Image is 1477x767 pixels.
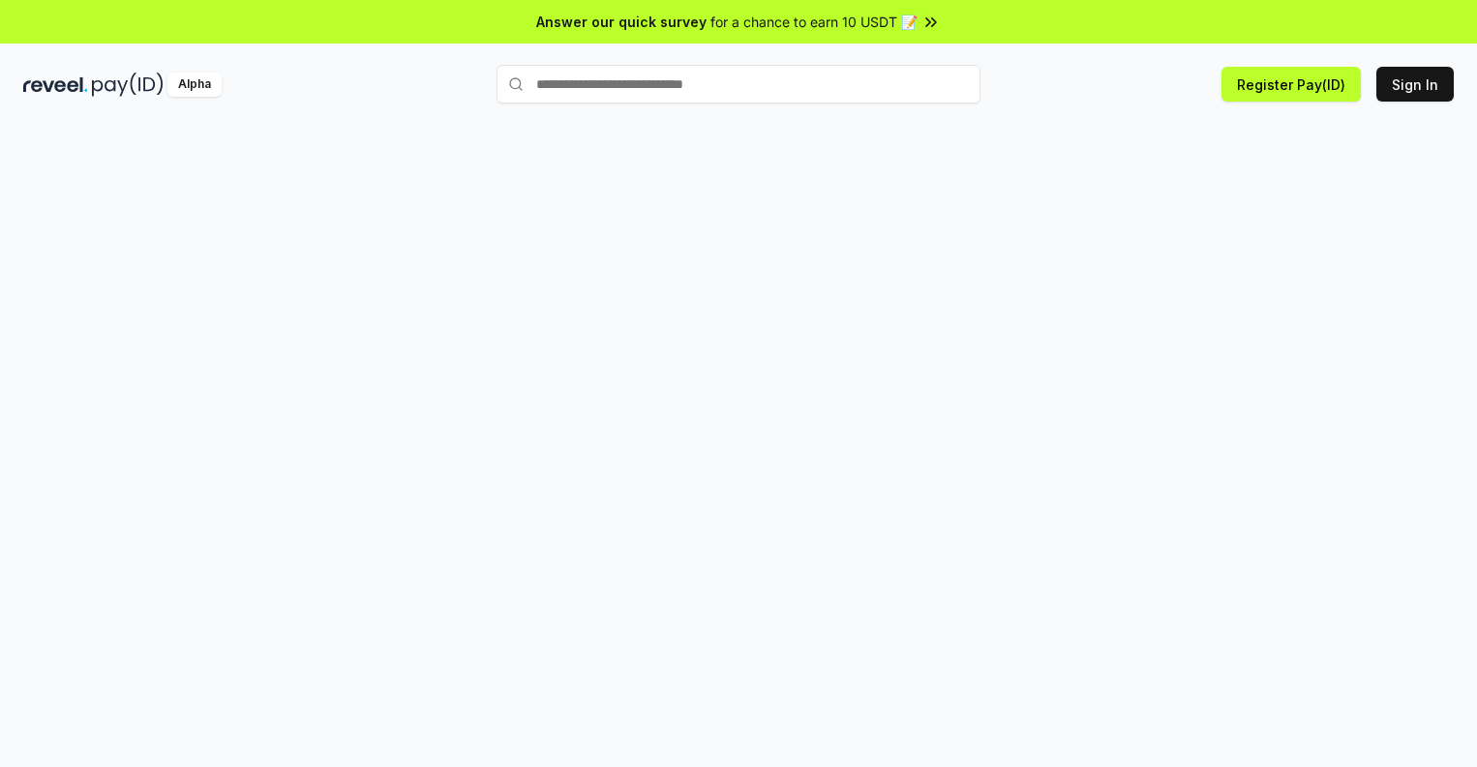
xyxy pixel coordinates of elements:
[23,73,88,97] img: reveel_dark
[536,12,707,32] span: Answer our quick survey
[167,73,222,97] div: Alpha
[1221,67,1361,102] button: Register Pay(ID)
[710,12,918,32] span: for a chance to earn 10 USDT 📝
[1376,67,1454,102] button: Sign In
[92,73,164,97] img: pay_id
